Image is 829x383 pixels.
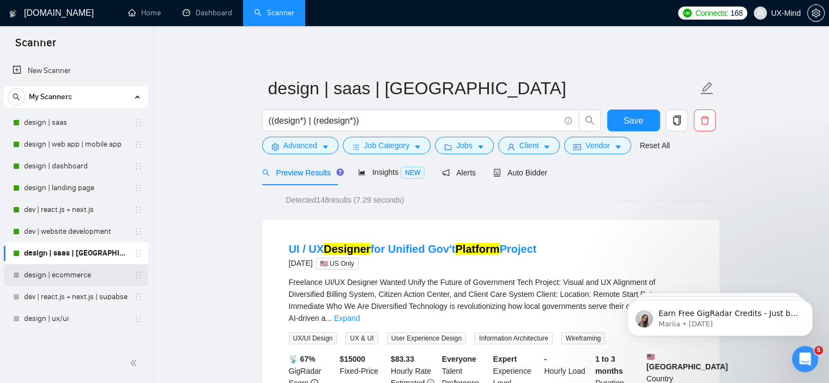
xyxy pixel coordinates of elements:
b: 1 to 3 months [595,355,623,375]
button: setting [807,4,825,22]
span: Alerts [442,168,476,177]
li: New Scanner [4,60,148,82]
img: upwork-logo.png [683,9,692,17]
img: 🇺🇸 [647,353,655,361]
span: 5 [814,346,823,355]
span: area-chart [358,168,366,176]
span: bars [352,143,360,151]
b: - [544,355,547,363]
span: notification [442,169,450,177]
span: NEW [401,167,425,179]
span: info-circle [565,117,572,124]
b: $ 15000 [340,355,365,363]
button: idcardVendorcaret-down [564,137,631,154]
span: Client [519,139,539,151]
span: caret-down [322,143,329,151]
span: ... [325,314,332,323]
span: 🇺🇸 US Only [316,258,359,270]
img: logo [9,5,17,22]
span: caret-down [614,143,622,151]
mark: Designer [324,243,371,255]
a: UI / UXDesignerfor Unified Gov'tPlatformProject [289,243,537,255]
button: search [579,110,601,131]
span: holder [134,293,143,301]
span: Freelance UI/UX Designer Wanted Unify the Future of Government Tech Project: Visual and UX Alignm... [289,278,688,323]
span: Connects: [695,7,728,19]
span: copy [667,115,687,125]
span: Jobs [456,139,473,151]
input: Search Freelance Jobs... [269,114,560,127]
button: userClientcaret-down [498,137,560,154]
a: dashboardDashboard [183,8,232,17]
input: Scanner name... [268,75,698,102]
mark: Platform [455,243,499,255]
span: delete [694,115,715,125]
span: holder [134,314,143,323]
span: folder [444,143,452,151]
span: Advanced [283,139,317,151]
span: user [507,143,515,151]
b: 📡 67% [289,355,316,363]
span: holder [134,118,143,127]
span: My Scanners [29,86,72,108]
span: double-left [130,357,141,368]
span: Wireframing [561,332,606,344]
a: homeHome [128,8,161,17]
button: copy [666,110,688,131]
b: Everyone [442,355,476,363]
span: idcard [573,143,581,151]
a: Expand [334,314,360,323]
button: search [8,88,25,106]
a: searchScanner [254,8,294,17]
a: design | ecommerce [24,264,128,286]
iframe: Intercom notifications message [611,277,829,354]
b: Expert [493,355,517,363]
span: holder [134,205,143,214]
span: user [757,9,764,17]
a: Reset All [640,139,670,151]
span: Save [624,114,643,127]
span: holder [134,249,143,258]
span: caret-down [477,143,485,151]
span: caret-down [414,143,421,151]
span: search [579,115,600,125]
a: design | dashboard [24,155,128,177]
span: edit [700,81,714,95]
div: Freelance UI/UX Designer Wanted Unify the Future of Government Tech Project: Visual and UX Alignm... [289,276,693,324]
span: Scanner [7,35,65,58]
a: dev | react.js + next.js [24,199,128,221]
span: Vendor [585,139,609,151]
span: UX/UI Design [289,332,337,344]
a: design | web app | mobile app [24,133,128,155]
iframe: Intercom live chat [792,346,818,372]
a: design | saas [24,112,128,133]
b: [GEOGRAPHIC_DATA] [646,353,728,371]
button: Save [607,110,660,131]
span: holder [134,184,143,192]
span: holder [134,162,143,171]
div: Tooltip anchor [335,167,345,177]
span: search [262,169,270,177]
span: search [8,93,25,101]
span: 168 [730,7,742,19]
span: Preview Results [262,168,341,177]
button: settingAdvancedcaret-down [262,137,338,154]
li: My Scanners [4,86,148,330]
span: holder [134,227,143,236]
a: setting [807,9,825,17]
span: robot [493,169,501,177]
span: Job Category [364,139,409,151]
a: design | landing page [24,177,128,199]
a: design | saas | [GEOGRAPHIC_DATA] [24,242,128,264]
span: holder [134,140,143,149]
span: setting [271,143,279,151]
span: Information Architecture [475,332,553,344]
a: design | ux/ui [24,308,128,330]
a: New Scanner [13,60,140,82]
span: UX & UI [346,332,378,344]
